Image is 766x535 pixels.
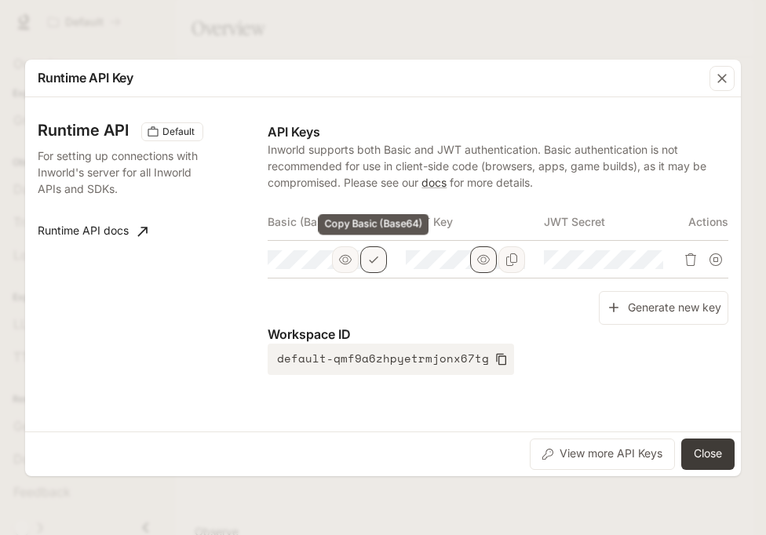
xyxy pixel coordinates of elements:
button: Suspend API key [703,247,728,272]
button: Close [681,439,735,470]
button: Copy Key [498,246,525,273]
div: These keys will apply to your current workspace only [141,122,203,141]
button: Delete API key [678,247,703,272]
button: Copy Basic (Base64) [360,246,387,273]
th: Actions [682,203,728,241]
th: JWT Key [406,203,544,241]
span: Default [156,125,201,139]
p: API Keys [268,122,728,141]
button: View more API Keys [530,439,675,470]
th: JWT Secret [544,203,682,241]
p: Workspace ID [268,325,728,344]
a: docs [421,176,447,189]
p: Runtime API Key [38,68,133,87]
p: For setting up connections with Inworld's server for all Inworld APIs and SDKs. [38,147,201,197]
button: Generate new key [599,291,728,325]
div: Copy Basic (Base64) [319,214,429,235]
a: Runtime API docs [31,216,154,247]
h3: Runtime API [38,122,129,138]
button: default-qmf9a6zhpyetrmjonx67tg [268,344,514,375]
th: Basic (Base64) [268,203,406,241]
p: Inworld supports both Basic and JWT authentication. Basic authentication is not recommended for u... [268,141,728,191]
